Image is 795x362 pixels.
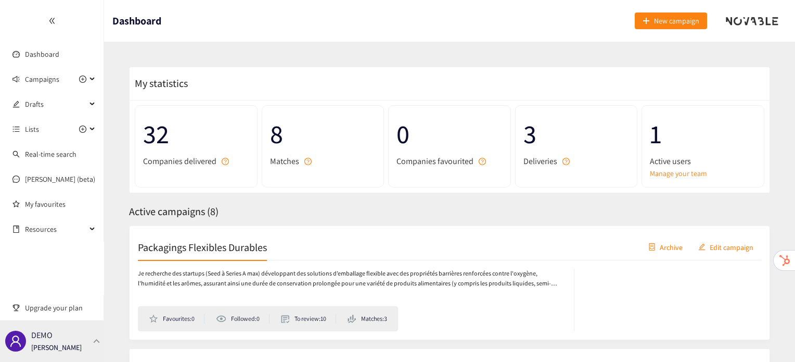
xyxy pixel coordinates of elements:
span: question-circle [304,158,312,165]
span: question-circle [222,158,229,165]
span: question-circle [562,158,570,165]
span: Deliveries [523,155,557,168]
span: Campaigns [25,69,59,90]
a: My favourites [25,194,96,215]
span: Archive [660,241,683,253]
li: To review: 10 [281,314,336,323]
span: sound [12,76,20,83]
span: 8 [270,114,376,155]
iframe: Chat Widget [743,312,795,362]
a: Dashboard [25,49,59,59]
span: container [648,243,656,252]
span: Upgrade your plan [25,297,96,318]
span: 32 [143,114,249,155]
button: editEdit campaign [690,239,761,255]
span: Edit campaign [710,241,753,253]
a: Manage your team [650,168,756,179]
h2: Packagings Flexibles Durables [138,240,267,254]
p: Je recherche des startups (Seed à Series A max) développant des solutions d’emballage flexible av... [138,269,563,289]
li: Followed: 0 [216,314,269,323]
span: double-left [48,17,56,24]
span: question-circle [479,158,486,165]
span: edit [698,243,706,252]
span: Companies delivered [143,155,216,168]
span: plus-circle [79,126,86,133]
span: Matches [270,155,299,168]
span: 0 [396,114,503,155]
span: Resources [25,219,86,240]
button: containerArchive [640,239,690,255]
span: 3 [523,114,630,155]
span: book [12,226,20,233]
button: plusNew campaign [635,13,707,29]
span: 1 [650,114,756,155]
span: Drafts [25,94,86,115]
span: Active users [650,155,691,168]
a: Packagings Flexibles DurablescontainerArchiveeditEdit campaignJe recherche des startups (Seed à S... [129,226,770,340]
span: unordered-list [12,126,20,133]
a: [PERSON_NAME] (beta) [25,174,95,184]
span: Lists [25,119,39,140]
span: edit [12,101,20,108]
a: Real-time search [25,149,76,159]
span: trophy [12,304,20,311]
span: user [9,335,22,347]
span: New campaign [654,15,699,27]
p: DEMO [31,329,53,342]
span: plus-circle [79,76,86,83]
span: Active campaigns ( 8 ) [129,205,219,218]
span: plus [643,17,650,26]
p: [PERSON_NAME] [31,342,82,353]
span: Companies favourited [396,155,473,168]
li: Favourites: 0 [149,314,204,323]
span: My statistics [130,77,188,90]
li: Matches: 3 [348,314,387,323]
